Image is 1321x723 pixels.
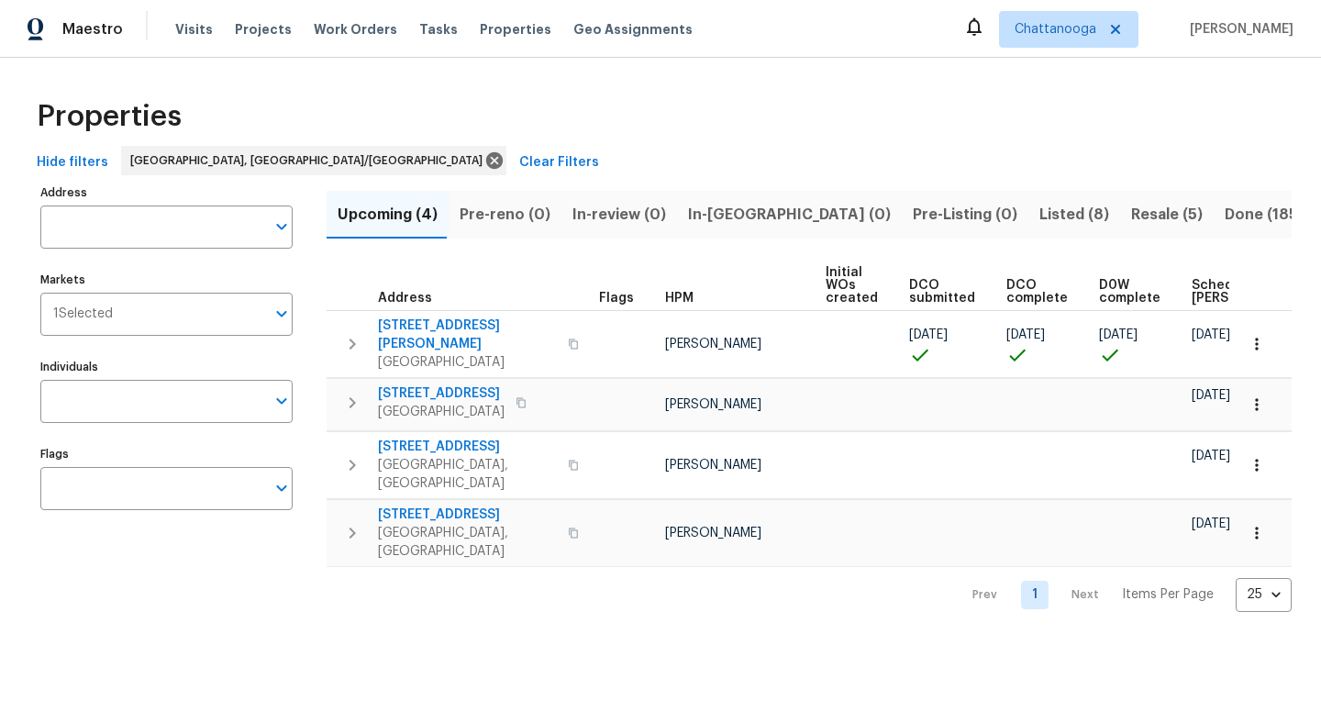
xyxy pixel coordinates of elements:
[40,449,293,460] label: Flags
[1192,279,1295,305] span: Scheduled [PERSON_NAME]
[909,328,948,341] span: [DATE]
[62,20,123,39] span: Maestro
[1192,517,1230,530] span: [DATE]
[955,578,1292,612] nav: Pagination Navigation
[378,292,432,305] span: Address
[460,202,550,228] span: Pre-reno (0)
[599,292,634,305] span: Flags
[121,146,506,175] div: [GEOGRAPHIC_DATA], [GEOGRAPHIC_DATA]/[GEOGRAPHIC_DATA]
[1225,202,1304,228] span: Done (185)
[480,20,551,39] span: Properties
[269,475,294,501] button: Open
[1015,20,1096,39] span: Chattanooga
[37,107,182,126] span: Properties
[665,527,761,539] span: [PERSON_NAME]
[378,317,557,353] span: [STREET_ADDRESS][PERSON_NAME]
[1039,202,1109,228] span: Listed (8)
[1006,328,1045,341] span: [DATE]
[909,279,975,305] span: DCO submitted
[826,266,878,305] span: Initial WOs created
[665,338,761,350] span: [PERSON_NAME]
[1099,279,1160,305] span: D0W complete
[1006,279,1068,305] span: DCO complete
[338,202,438,228] span: Upcoming (4)
[175,20,213,39] span: Visits
[378,524,557,561] span: [GEOGRAPHIC_DATA], [GEOGRAPHIC_DATA]
[1192,328,1230,341] span: [DATE]
[512,146,606,180] button: Clear Filters
[378,438,557,456] span: [STREET_ADDRESS]
[378,403,505,421] span: [GEOGRAPHIC_DATA]
[1099,328,1138,341] span: [DATE]
[1192,389,1230,402] span: [DATE]
[40,361,293,373] label: Individuals
[572,202,666,228] span: In-review (0)
[1182,20,1293,39] span: [PERSON_NAME]
[665,398,761,411] span: [PERSON_NAME]
[665,292,694,305] span: HPM
[29,146,116,180] button: Hide filters
[40,187,293,198] label: Address
[269,388,294,414] button: Open
[269,301,294,327] button: Open
[378,353,557,372] span: [GEOGRAPHIC_DATA]
[688,202,891,228] span: In-[GEOGRAPHIC_DATA] (0)
[1131,202,1203,228] span: Resale (5)
[269,214,294,239] button: Open
[519,151,599,174] span: Clear Filters
[37,151,108,174] span: Hide filters
[378,506,557,524] span: [STREET_ADDRESS]
[665,459,761,472] span: [PERSON_NAME]
[1236,571,1292,618] div: 25
[913,202,1017,228] span: Pre-Listing (0)
[378,384,505,403] span: [STREET_ADDRESS]
[1122,585,1214,604] p: Items Per Page
[53,306,113,322] span: 1 Selected
[130,151,490,170] span: [GEOGRAPHIC_DATA], [GEOGRAPHIC_DATA]/[GEOGRAPHIC_DATA]
[1192,450,1230,462] span: [DATE]
[235,20,292,39] span: Projects
[573,20,693,39] span: Geo Assignments
[419,23,458,36] span: Tasks
[1021,581,1049,609] a: Goto page 1
[40,274,293,285] label: Markets
[314,20,397,39] span: Work Orders
[378,456,557,493] span: [GEOGRAPHIC_DATA], [GEOGRAPHIC_DATA]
